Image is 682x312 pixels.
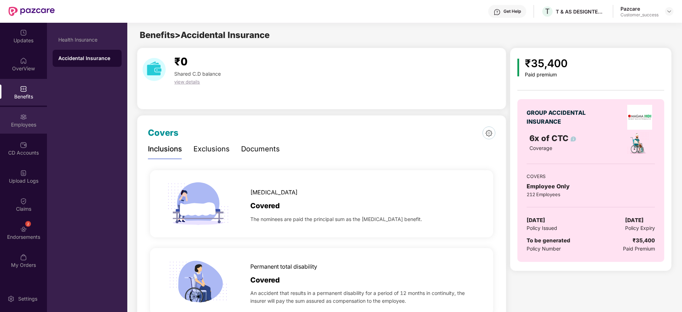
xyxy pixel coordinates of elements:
img: svg+xml;base64,PHN2ZyBpZD0iSG9tZSIgeG1sbnM9Imh0dHA6Ly93d3cudzMub3JnLzIwMDAvc3ZnIiB3aWR0aD0iMjAiIG... [20,57,27,64]
img: icon [165,170,232,237]
img: New Pazcare Logo [9,7,55,16]
img: svg+xml;base64,PHN2ZyBpZD0iVXBsb2FkX0xvZ3MiIGRhdGEtbmFtZT0iVXBsb2FkIExvZ3MiIHhtbG5zPSJodHRwOi8vd3... [20,170,27,177]
span: 6x of CTC [529,133,576,143]
img: info [571,136,576,142]
img: svg+xml;base64,PHN2ZyBpZD0iRW5kb3JzZW1lbnRzIiB4bWxucz0iaHR0cDovL3d3dy53My5vcmcvMjAwMC9zdmciIHdpZH... [20,226,27,233]
span: Paid Premium [623,245,655,253]
img: policyIcon [626,132,649,155]
span: Benefits > Accidental Insurance [140,30,270,40]
div: ₹35,400 [525,55,568,72]
div: T & AS DESIGNTECH SERVICES PRIVATE LIMITED [556,8,606,15]
div: 212 Employees [527,191,655,198]
div: COVERS [527,173,655,180]
span: Policy Expiry [625,224,655,232]
img: svg+xml;base64,PHN2ZyBpZD0iRHJvcGRvd24tMzJ4MzIiIHhtbG5zPSJodHRwOi8vd3d3LnczLm9yZy8yMDAwL3N2ZyIgd2... [666,9,672,14]
div: Settings [16,295,39,302]
span: Coverage [529,145,552,151]
span: ₹0 [174,55,187,68]
div: Customer_success [620,12,659,18]
img: svg+xml;base64,PHN2ZyBpZD0iQ2xhaW0iIHhtbG5zPSJodHRwOi8vd3d3LnczLm9yZy8yMDAwL3N2ZyIgd2lkdGg9IjIwIi... [20,198,27,205]
span: Covered [250,275,280,286]
span: The nominees are paid the principal sum as the [MEDICAL_DATA] benefit. [250,215,422,223]
span: T [545,7,550,16]
img: insurerLogo [627,105,652,130]
div: 2 [25,221,31,227]
img: svg+xml;base64,PHN2ZyBpZD0iSGVscC0zMngzMiIgeG1sbnM9Imh0dHA6Ly93d3cudzMub3JnLzIwMDAvc3ZnIiB3aWR0aD... [494,9,501,16]
span: Policy Number [527,246,561,252]
span: Policy Issued [527,224,557,232]
div: Get Help [503,9,521,14]
span: [MEDICAL_DATA] [250,188,298,197]
span: view details [174,79,200,85]
div: Paid premium [525,72,568,78]
span: An accident that results in a permanent disability for a period of 12 months in continuity, the i... [250,289,479,305]
div: GROUP ACCIDENTAL INSURANCE [527,108,589,126]
div: ₹35,400 [633,236,655,245]
img: icon [517,59,519,76]
div: Inclusions [148,144,182,155]
span: Shared C.D balance [174,71,221,77]
div: Employee Only [527,182,655,191]
div: Health Insurance [58,37,116,43]
img: svg+xml;base64,PHN2ZyBpZD0iRW1wbG95ZWVzIiB4bWxucz0iaHR0cDovL3d3dy53My5vcmcvMjAwMC9zdmciIHdpZHRoPS... [20,113,27,120]
span: [DATE] [527,216,545,225]
img: svg+xml;base64,PHN2ZyBpZD0iU2V0dGluZy0yMHgyMCIgeG1sbnM9Imh0dHA6Ly93d3cudzMub3JnLzIwMDAvc3ZnIiB3aW... [7,295,15,302]
span: [DATE] [625,216,644,225]
img: svg+xml;base64,PHN2ZyBpZD0iQ0RfQWNjb3VudHMiIGRhdGEtbmFtZT0iQ0QgQWNjb3VudHMiIHhtbG5zPSJodHRwOi8vd3... [20,141,27,149]
div: Covers [148,126,179,140]
img: 6dce827fd94a5890c5f76efcf9a6403c.png [486,130,492,136]
img: download [143,58,166,81]
span: Permanent total disability [250,262,317,271]
span: Covered [250,200,280,211]
div: Exclusions [193,144,230,155]
img: svg+xml;base64,PHN2ZyBpZD0iVXBkYXRlZCIgeG1sbnM9Imh0dHA6Ly93d3cudzMub3JnLzIwMDAvc3ZnIiB3aWR0aD0iMj... [20,29,27,36]
img: svg+xml;base64,PHN2ZyBpZD0iQmVuZWZpdHMiIHhtbG5zPSJodHRwOi8vd3d3LnczLm9yZy8yMDAwL3N2ZyIgd2lkdGg9Ij... [20,85,27,92]
span: To be generated [527,237,570,244]
div: Documents [241,144,280,155]
div: Accidental Insurance [58,55,116,62]
img: svg+xml;base64,PHN2ZyBpZD0iTXlfT3JkZXJzIiBkYXRhLW5hbWU9Ik15IE9yZGVycyIgeG1sbnM9Imh0dHA6Ly93d3cudz... [20,254,27,261]
div: Pazcare [620,5,659,12]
